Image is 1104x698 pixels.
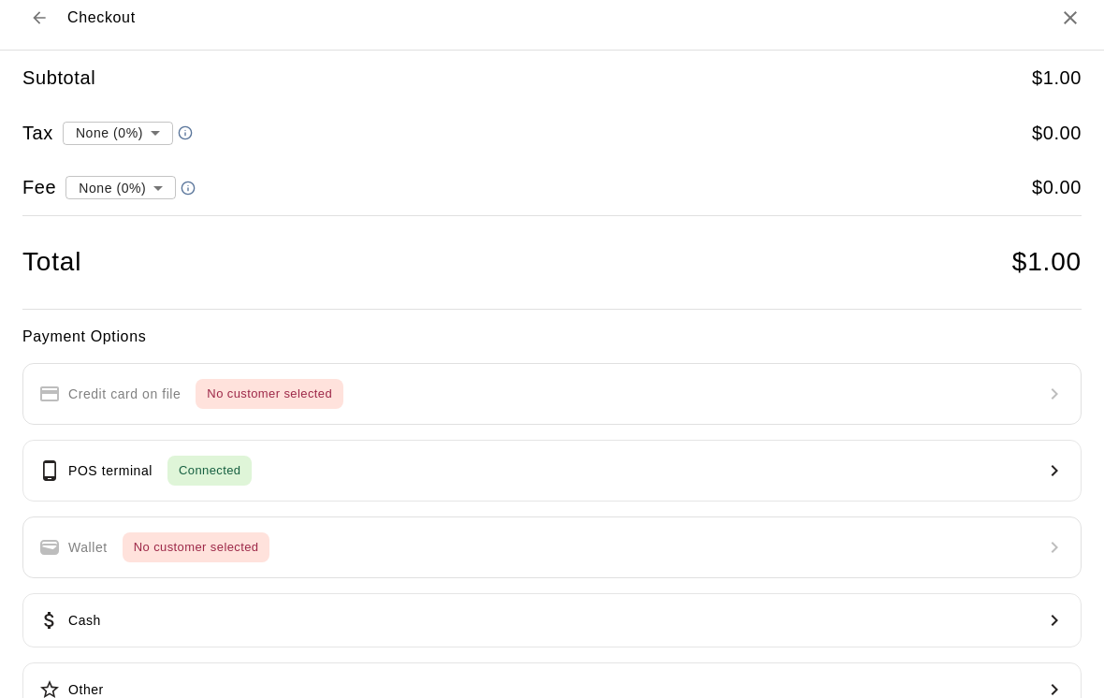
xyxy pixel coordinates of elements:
[22,1,56,35] button: Back to cart
[68,461,153,481] p: POS terminal
[22,1,136,35] div: Checkout
[22,440,1082,502] button: POS terminalConnected
[1032,175,1082,200] h5: $ 0.00
[1032,121,1082,146] h5: $ 0.00
[65,170,176,205] div: None (0%)
[68,611,101,631] p: Cash
[1012,246,1082,279] h4: $ 1.00
[22,175,56,200] h5: Fee
[22,246,81,279] h4: Total
[167,460,252,482] span: Connected
[1059,7,1082,29] button: Close
[22,325,1082,349] h6: Payment Options
[22,593,1082,647] button: Cash
[22,121,53,146] h5: Tax
[22,65,95,91] h5: Subtotal
[63,115,173,150] div: None (0%)
[1032,65,1082,91] h5: $ 1.00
